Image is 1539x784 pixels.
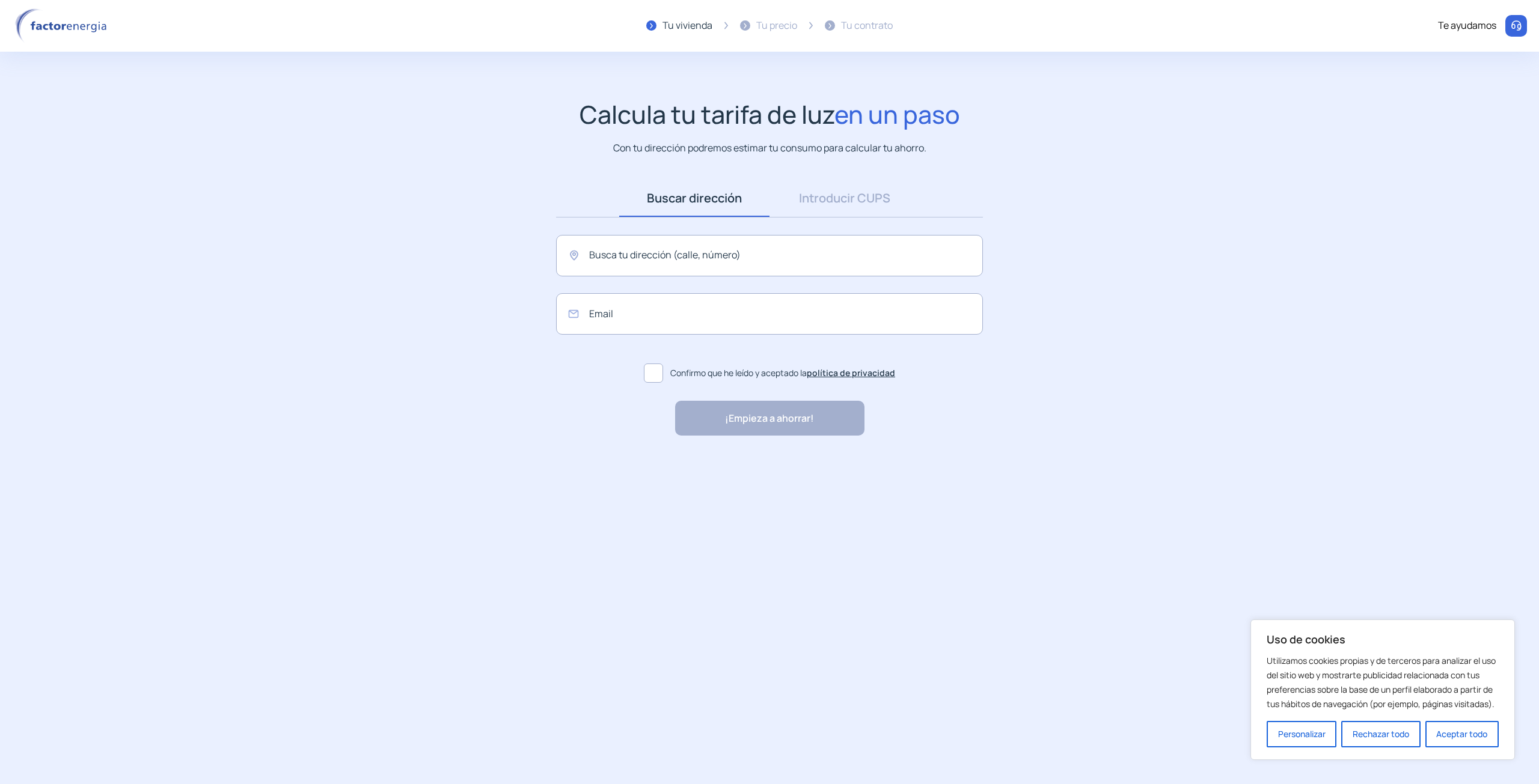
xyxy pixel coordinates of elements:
span: en un paso [834,97,960,131]
p: Utilizamos cookies propias y de terceros para analizar el uso del sitio web y mostrarte publicida... [1267,654,1499,711]
button: Rechazar todo [1341,721,1420,747]
img: llamar [1510,20,1522,32]
div: Uso de cookies [1250,619,1515,760]
a: Introducir CUPS [769,180,920,217]
div: Tu precio [756,18,797,34]
img: logo factor [12,8,114,43]
a: política de privacidad [807,367,895,378]
div: Te ayudamos [1438,18,1496,34]
a: Buscar dirección [619,180,769,217]
p: Con tu dirección podremos estimar tu consumo para calcular tu ahorro. [613,141,926,156]
div: Tu contrato [841,18,893,34]
button: Personalizar [1267,721,1336,747]
div: Tu vivienda [662,18,712,34]
span: Confirmo que he leído y aceptado la [670,366,895,380]
h1: Calcula tu tarifa de luz [580,100,960,129]
button: Aceptar todo [1425,721,1499,747]
p: Uso de cookies [1267,632,1499,646]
